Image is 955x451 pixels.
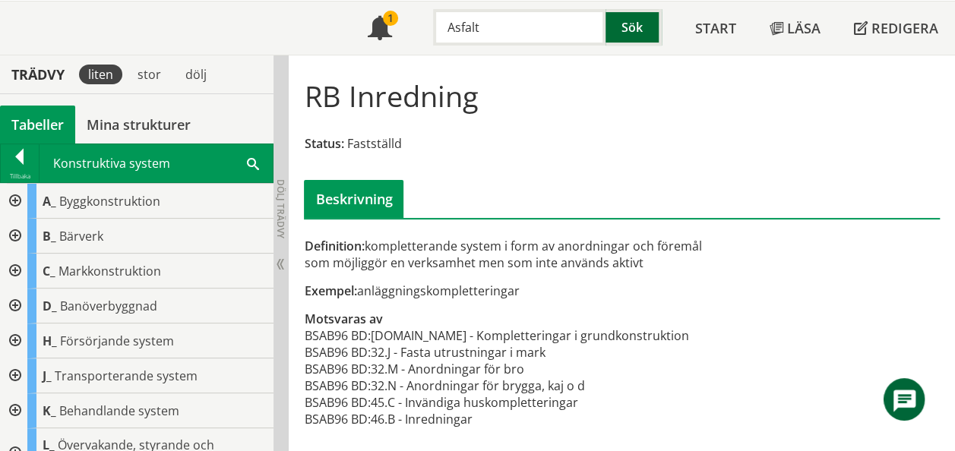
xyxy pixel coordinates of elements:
span: H_ [43,333,57,349]
div: Konstruktiva system [40,144,273,182]
span: D_ [43,298,57,314]
td: BSAB96 BD: [304,361,370,377]
td: BSAB96 BD: [304,327,370,344]
div: Beskrivning [304,180,403,218]
div: Tillbaka [1,170,39,182]
span: Dölj trädvy [274,179,287,238]
td: 46.B - Inredningar [370,411,688,427]
a: Mina strukturer [75,106,202,143]
a: 1 [351,2,409,55]
span: Bärverk [59,228,103,244]
span: Start [695,19,736,37]
span: Försörjande system [60,333,174,349]
span: Redigera [871,19,938,37]
td: BSAB96 BD: [304,411,370,427]
td: [DOMAIN_NAME] - Kompletteringar i grundkonstruktion [370,327,688,344]
div: kompletterande system i form av anordningar och föremål som möjliggör en verksamhet men som inte ... [304,238,722,271]
td: 32.J - Fasta utrustningar i mark [370,344,688,361]
span: A_ [43,193,56,210]
td: 45.C - Invändiga huskompletteringar [370,394,688,411]
span: Banöverbyggnad [60,298,157,314]
td: 32.M - Anordningar för bro [370,361,688,377]
div: Trädvy [3,66,73,83]
span: Definition: [304,238,364,254]
span: J_ [43,367,52,384]
div: stor [128,65,170,84]
span: Status: [304,135,343,152]
div: dölj [176,65,216,84]
div: anläggningskompletteringar [304,282,722,299]
span: K_ [43,402,56,419]
span: Fastställd [346,135,401,152]
div: 1 [383,11,398,26]
div: liten [79,65,122,84]
td: BSAB96 BD: [304,377,370,394]
a: Redigera [837,2,955,55]
a: Start [678,2,753,55]
h1: RB Inredning [304,79,478,112]
td: BSAB96 BD: [304,394,370,411]
button: Sök [606,9,662,46]
span: Läsa [787,19,821,37]
td: 32.N - Anordningar för brygga, kaj o d [370,377,688,394]
span: Transporterande system [55,367,198,384]
span: Notifikationer [368,17,392,42]
span: Behandlande system [59,402,179,419]
span: Markkonstruktion [59,263,161,279]
a: Läsa [753,2,837,55]
input: Sök [433,9,606,46]
span: Sök i tabellen [247,155,259,171]
span: Motsvaras av [304,311,382,327]
span: B_ [43,228,56,244]
span: C_ [43,263,55,279]
span: Exempel: [304,282,356,299]
span: Byggkonstruktion [59,193,160,210]
td: BSAB96 BD: [304,344,370,361]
